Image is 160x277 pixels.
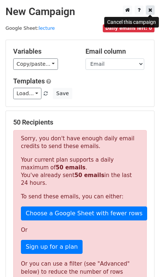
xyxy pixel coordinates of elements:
[104,17,159,28] div: Cancel this campaign
[21,260,139,276] div: Or you can use a filter (see "Advanced" below) to reduce the number of rows
[53,88,72,99] button: Save
[13,77,45,85] a: Templates
[21,206,147,220] a: Choose a Google Sheet with fewer rows
[21,156,139,187] p: Your current plan supports a daily maximum of . You've already sent in the last 24 hours.
[86,47,147,55] h5: Email column
[56,164,86,171] strong: 50 emails
[13,88,41,99] a: Load...
[21,226,139,234] p: Or
[13,47,74,55] h5: Variables
[74,172,104,179] strong: 50 emails
[103,25,154,31] a: Daily emails left: 0
[123,242,160,277] iframe: Chat Widget
[21,193,139,201] p: To send these emails, you can either:
[103,24,154,32] span: Daily emails left: 0
[39,25,55,31] a: lecture
[21,240,83,254] a: Sign up for a plan
[21,135,139,150] p: Sorry, you don't have enough daily email credits to send these emails.
[13,58,58,70] a: Copy/paste...
[6,6,154,18] h2: New Campaign
[13,118,147,126] h5: 50 Recipients
[6,25,55,31] small: Google Sheet:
